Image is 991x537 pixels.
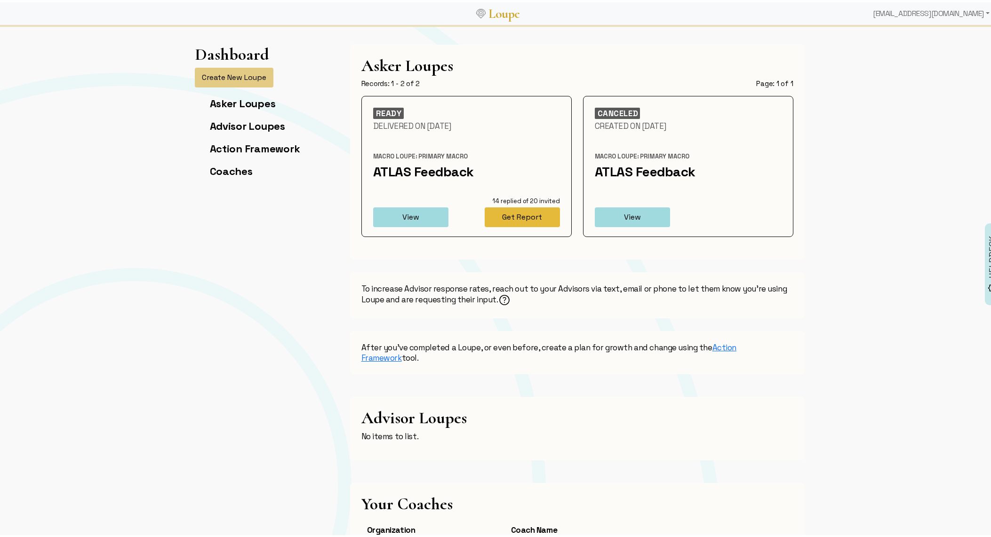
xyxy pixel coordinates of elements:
button: View [373,205,448,225]
div: After you've completed a Loupe, or even before, create a plan for growth and change using the tool. [350,329,805,372]
div: Created On [DATE] [595,118,782,129]
div: Macro Loupe: Primary Macro [373,150,560,158]
div: To increase Advisor response rates, reach out to your Advisors via text, email or phone to let th... [350,270,805,316]
a: Action Framework [361,340,736,361]
div: Page: 1 of 1 [756,77,793,86]
div: Delivered On [DATE] [373,118,560,129]
helpicon: How to Ping Your Advisors [498,292,511,305]
button: Get Report [485,205,560,225]
div: Macro Loupe: Primary Macro [595,150,782,158]
a: ATLAS Feedback [373,161,474,178]
div: 14 replied of 20 invited [474,195,559,203]
a: ATLAS Feedback [595,161,695,178]
div: Coach Name [505,522,649,533]
h1: Your Coaches [361,492,793,511]
h1: Asker Loupes [361,54,793,73]
a: Loupe [486,3,523,20]
img: Loupe Logo [476,7,486,16]
button: Create New Loupe [195,65,273,85]
a: Advisor Loupes [210,117,285,130]
a: Coaches [210,162,253,175]
h1: Dashboard [195,42,269,62]
div: Records: 1 - 2 of 2 [361,77,420,86]
button: View [595,205,670,225]
app-left-page-nav: Dashboard [195,42,300,185]
h1: Advisor Loupes [361,406,793,425]
div: CANCELED [595,105,640,117]
div: READY [373,105,404,117]
a: Action Framework [210,140,300,153]
div: Organization [361,522,505,533]
a: Asker Loupes [210,95,276,108]
img: Help [498,292,511,304]
p: No items to list. [361,429,793,439]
